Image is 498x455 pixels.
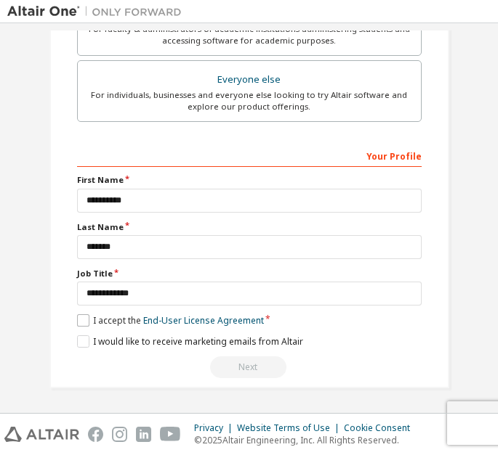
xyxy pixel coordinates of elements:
[77,335,303,348] label: I would like to receive marketing emails from Altair
[194,434,419,446] p: © 2025 Altair Engineering, Inc. All Rights Reserved.
[344,422,419,434] div: Cookie Consent
[160,427,181,442] img: youtube.svg
[77,356,422,378] div: Fix issues to continue
[136,427,151,442] img: linkedin.svg
[87,23,412,46] div: For faculty & administrators of academic institutions administering students and accessing softwa...
[88,427,103,442] img: facebook.svg
[112,427,127,442] img: instagram.svg
[87,70,412,90] div: Everyone else
[4,427,79,442] img: altair_logo.svg
[77,268,422,279] label: Job Title
[77,144,422,167] div: Your Profile
[77,174,422,186] label: First Name
[87,89,412,112] div: For individuals, businesses and everyone else looking to try Altair software and explore our prod...
[194,422,237,434] div: Privacy
[77,314,264,327] label: I accept the
[143,314,264,327] a: End-User License Agreement
[237,422,344,434] div: Website Terms of Use
[7,4,189,19] img: Altair One
[77,221,422,233] label: Last Name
